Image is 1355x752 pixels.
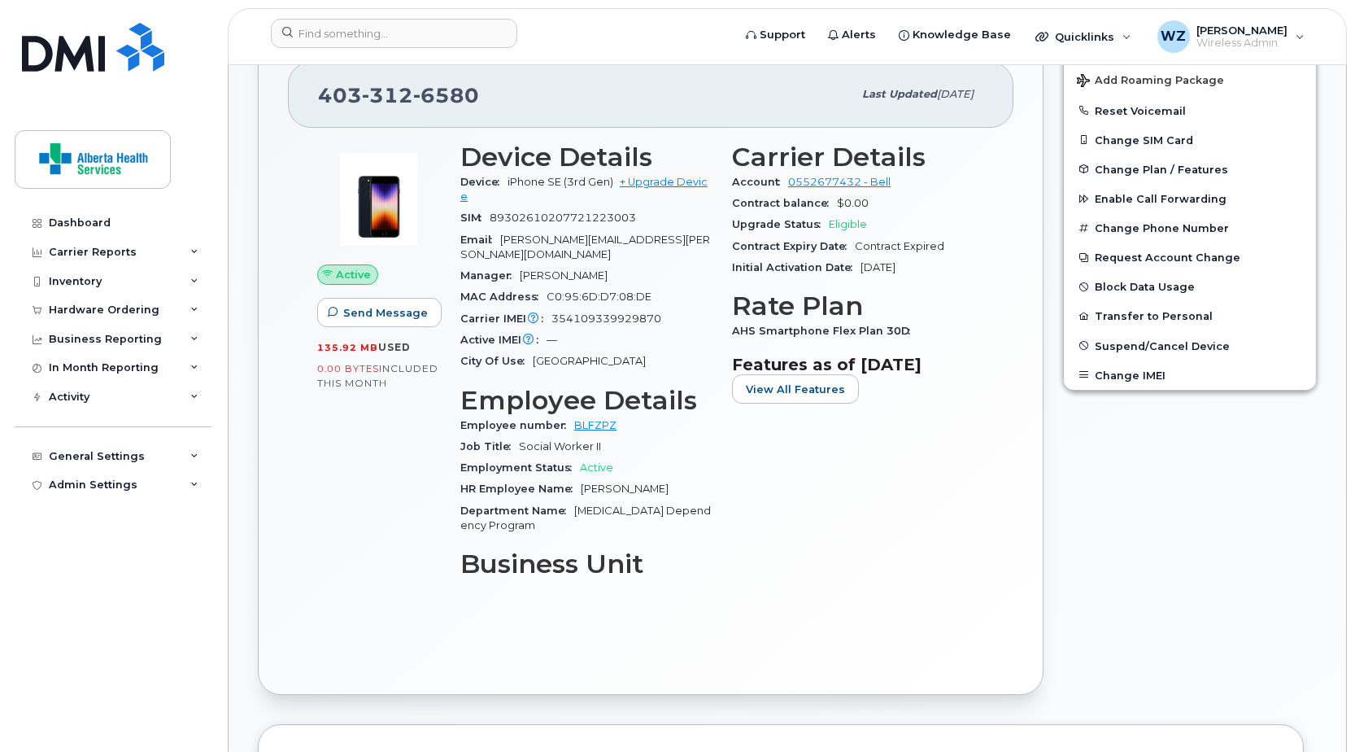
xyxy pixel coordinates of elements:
span: Device [460,176,508,188]
span: [PERSON_NAME] [1196,24,1287,37]
span: Contract Expiry Date [732,240,855,252]
span: Initial Activation Date [732,261,860,273]
input: Find something... [271,19,517,48]
span: City Of Use [460,355,533,367]
button: Block Data Usage [1064,272,1316,301]
span: Upgrade Status [732,218,829,230]
span: C0:95:6D:D7:08:DE [547,291,651,303]
div: Wei Zhou [1146,20,1316,53]
span: Social Worker II [519,440,601,453]
span: MAC Address [460,291,547,303]
span: [MEDICAL_DATA] Dependency Program [460,505,711,531]
h3: Rate Plan [732,291,984,321]
span: Last updated [862,88,937,100]
button: Suspend/Cancel Device [1064,331,1316,361]
h3: Device Details [460,142,712,172]
span: [PERSON_NAME][EMAIL_ADDRESS][PERSON_NAME][DOMAIN_NAME] [460,234,710,260]
button: Change IMEI [1064,361,1316,390]
span: Enable Call Forwarding [1095,193,1226,205]
span: Active IMEI [460,334,547,346]
span: HR Employee Name [460,483,581,495]
a: Support [734,19,817,51]
span: [PERSON_NAME] [520,269,608,282]
span: Add Roaming Package [1077,74,1224,90]
span: Job Title [460,440,519,453]
a: 0552677432 - Bell [788,176,891,188]
span: used [378,341,411,353]
span: 135.92 MB [317,342,378,353]
span: Wireless Admin [1196,37,1287,50]
span: Department Name [460,505,574,517]
span: 354109339929870 [551,313,661,325]
span: View All Features [746,382,845,397]
span: 312 [362,83,413,107]
span: SIM [460,212,490,224]
span: $0.00 [837,197,869,209]
a: BLFZPZ [574,419,617,431]
span: iPhone SE (3rd Gen) [508,176,613,188]
span: Active [336,267,371,282]
button: Change Phone Number [1064,213,1316,243]
button: Enable Call Forwarding [1064,184,1316,213]
button: Send Message [317,298,442,327]
span: WZ [1161,27,1186,46]
span: — [547,334,557,346]
span: Account [732,176,788,188]
span: Suspend/Cancel Device [1095,339,1230,352]
button: Transfer to Personal [1064,301,1316,330]
span: Eligible [829,218,867,230]
span: 403 [318,83,479,107]
span: Carrier IMEI [460,313,551,325]
span: Contract balance [732,197,837,209]
h3: Features as of [DATE] [732,355,984,374]
span: Employee number [460,419,574,431]
span: Active [580,461,613,474]
span: [PERSON_NAME] [581,483,669,495]
span: included this month [317,362,438,389]
span: Manager [460,269,520,282]
button: Add Roaming Package [1064,63,1316,96]
a: Knowledge Base [887,19,1022,51]
a: Alerts [817,19,887,51]
h3: Business Unit [460,549,712,579]
span: Change Plan / Features [1095,163,1228,175]
span: Quicklinks [1055,30,1114,43]
span: 89302610207721223003 [490,212,636,224]
span: Alerts [842,27,876,43]
span: Contract Expired [855,240,944,252]
h3: Carrier Details [732,142,984,172]
button: View All Features [732,374,859,404]
img: image20231002-3703462-1angbar.jpeg [330,151,428,248]
span: Employment Status [460,461,580,474]
span: 6580 [413,83,479,107]
span: Send Message [343,305,428,321]
span: Knowledge Base [913,27,1011,43]
span: [DATE] [860,261,895,273]
button: Change Plan / Features [1064,155,1316,184]
button: Reset Voicemail [1064,96,1316,125]
button: Change SIM Card [1064,125,1316,155]
span: Support [760,27,805,43]
button: Request Account Change [1064,243,1316,272]
div: Quicklinks [1024,20,1143,53]
span: 0.00 Bytes [317,363,379,374]
h3: Employee Details [460,386,712,415]
span: AHS Smartphone Flex Plan 30D [732,325,918,337]
span: [GEOGRAPHIC_DATA] [533,355,646,367]
span: [DATE] [937,88,974,100]
span: Email [460,234,500,246]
